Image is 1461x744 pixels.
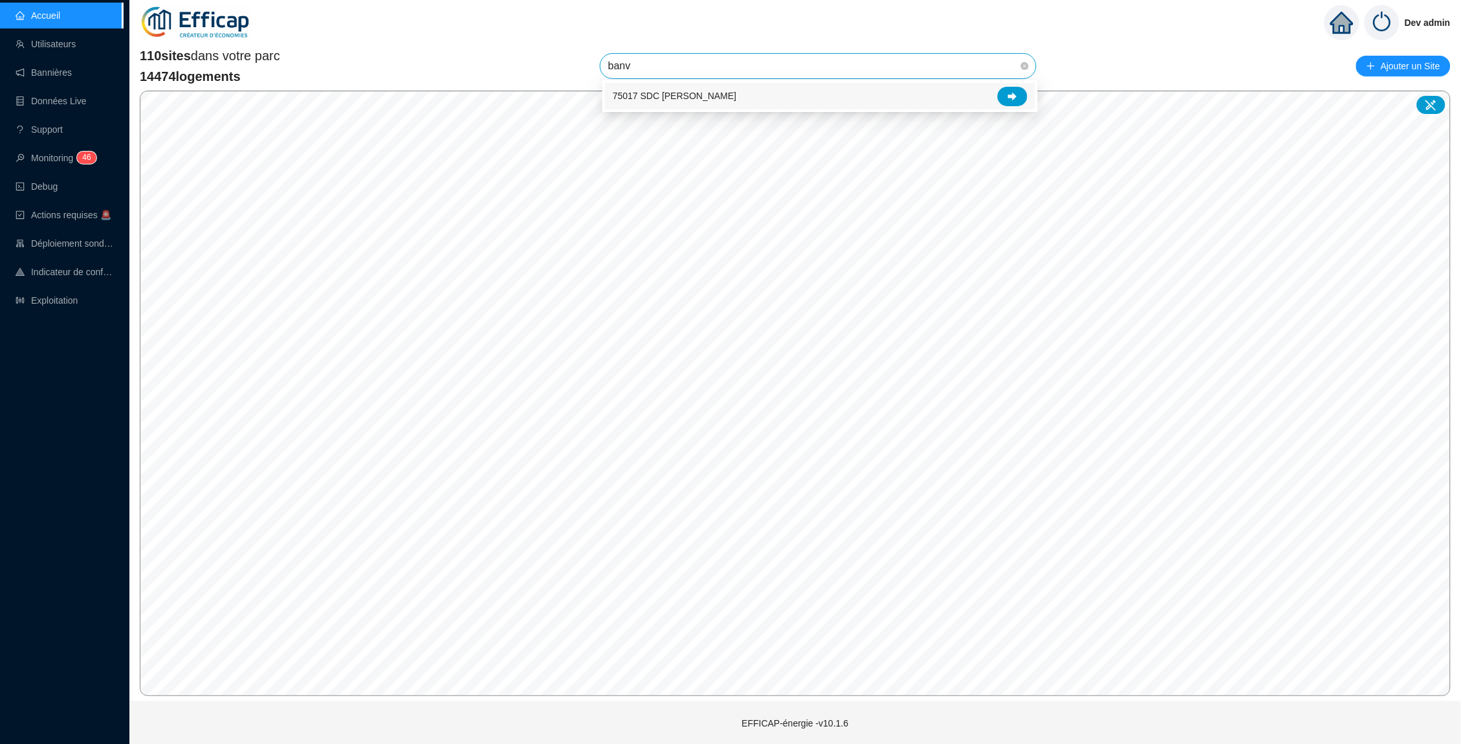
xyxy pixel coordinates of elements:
[1356,56,1451,76] button: Ajouter un Site
[742,718,849,728] span: EFFICAP-énergie - v10.1.6
[1405,2,1451,43] span: Dev admin
[1021,62,1029,70] span: close-circle
[16,96,87,106] a: databaseDonnées Live
[16,39,76,49] a: teamUtilisateurs
[1330,11,1354,34] span: home
[82,153,87,162] span: 4
[140,49,191,63] span: 110 sites
[613,89,736,103] span: 75017 SDC [PERSON_NAME]
[16,153,93,163] a: monitorMonitoring46
[16,238,114,249] a: clusterDéploiement sondes
[16,124,63,135] a: questionSupport
[77,152,96,164] sup: 46
[1365,5,1400,40] img: power
[16,181,58,192] a: codeDebug
[140,67,280,85] span: 14474 logements
[140,47,280,65] span: dans votre parc
[31,210,111,220] span: Actions requises 🚨
[87,153,91,162] span: 6
[16,10,60,21] a: homeAccueil
[140,91,1450,695] canvas: Map
[16,267,114,277] a: heat-mapIndicateur de confort
[1367,62,1376,71] span: plus
[16,295,78,306] a: slidersExploitation
[16,210,25,220] span: check-square
[16,67,72,78] a: notificationBannières
[1381,57,1440,75] span: Ajouter un Site
[605,83,1035,109] div: 75017 SDC Theodore Banville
